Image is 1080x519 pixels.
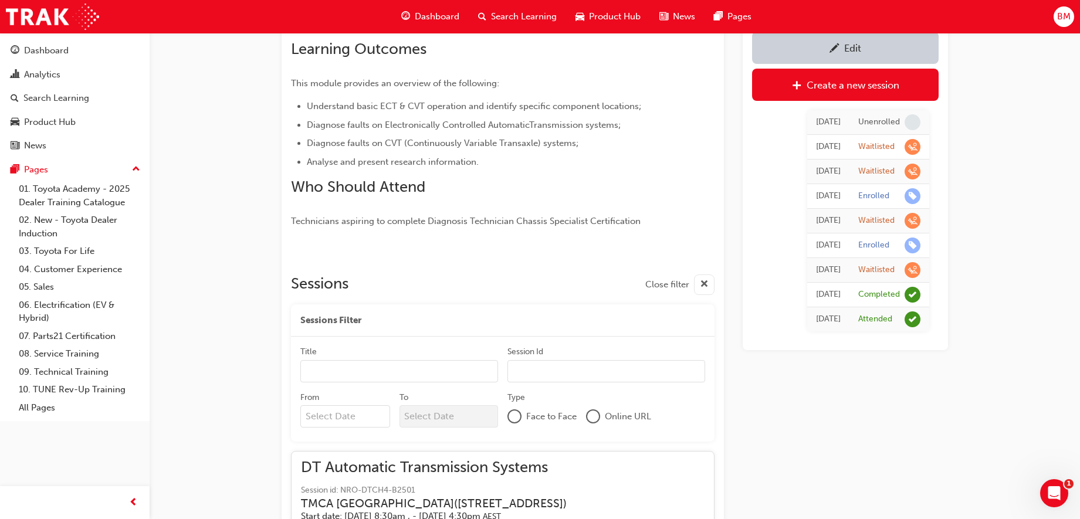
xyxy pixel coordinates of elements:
[858,191,889,202] div: Enrolled
[300,392,319,403] div: From
[650,5,705,29] a: news-iconNews
[727,10,751,23] span: Pages
[392,5,469,29] a: guage-iconDashboard
[605,410,651,423] span: Online URL
[14,242,145,260] a: 03. Toyota For Life
[830,43,839,55] span: pencil-icon
[415,10,459,23] span: Dashboard
[816,189,841,203] div: Tue Aug 06 2024 16:54:24 GMT+0930 (Australian Central Standard Time)
[307,138,578,148] span: Diagnose faults on CVT (Continuously Variable Transaxle) systems;
[816,288,841,301] div: Tue Sep 29 2015 21:30:00 GMT+0930 (Australian Central Standard Time)
[673,10,695,23] span: News
[1040,479,1068,507] iframe: Intercom live chat
[1064,479,1074,489] span: 1
[291,274,348,295] h2: Sessions
[844,42,861,54] div: Edit
[645,274,715,295] button: Close filter
[11,70,19,80] span: chart-icon
[291,78,499,89] span: This module provides an overview of the following:
[1054,6,1074,27] button: BM
[307,101,641,111] span: Understand basic ECT & CVT operation and identify specific component locations;
[307,120,621,130] span: Diagnose faults on Electronically Controlled AutomaticTransmission systems;
[401,9,410,24] span: guage-icon
[24,163,48,177] div: Pages
[807,79,899,91] div: Create a new session
[816,239,841,252] div: Fri Aug 02 2024 11:01:31 GMT+0930 (Australian Central Standard Time)
[14,211,145,242] a: 02. New - Toyota Dealer Induction
[1057,10,1071,23] span: BM
[816,263,841,277] div: Mon Jul 29 2024 12:14:22 GMT+0930 (Australian Central Standard Time)
[816,313,841,326] div: Mon Sep 28 2015 23:30:00 GMT+0930 (Australian Central Standard Time)
[14,260,145,279] a: 04. Customer Experience
[905,287,920,303] span: learningRecordVerb_COMPLETE-icon
[291,216,641,226] span: Technicians aspiring to complete Diagnosis Technician Chassis Specialist Certification
[14,278,145,296] a: 05. Sales
[24,116,76,129] div: Product Hub
[858,117,900,128] div: Unenrolled
[11,141,19,151] span: news-icon
[5,40,145,62] a: Dashboard
[291,40,426,58] span: Learning Outcomes
[23,91,89,105] div: Search Learning
[14,296,145,327] a: 06. Electrification (EV & Hybrid)
[507,360,705,382] input: Session Id
[11,46,19,56] span: guage-icon
[301,461,585,474] span: DT Automatic Transmission Systems
[300,360,498,382] input: Title
[905,262,920,278] span: learningRecordVerb_WAITLIST-icon
[14,327,145,345] a: 07. Parts21 Certification
[301,497,567,510] h3: TMCA [GEOGRAPHIC_DATA] ( [STREET_ADDRESS] )
[491,10,557,23] span: Search Learning
[858,240,889,251] div: Enrolled
[858,215,895,226] div: Waitlisted
[478,9,486,24] span: search-icon
[645,278,689,291] span: Close filter
[6,4,99,30] img: Trak
[858,289,900,300] div: Completed
[14,399,145,417] a: All Pages
[14,345,145,363] a: 08. Service Training
[301,484,585,497] span: Session id: NRO-DTCH4-B2501
[5,159,145,181] button: Pages
[659,9,668,24] span: news-icon
[905,114,920,130] span: learningRecordVerb_NONE-icon
[705,5,761,29] a: pages-iconPages
[469,5,566,29] a: search-iconSearch Learning
[300,314,361,327] span: Sessions Filter
[507,346,543,358] div: Session Id
[905,213,920,229] span: learningRecordVerb_WAITLIST-icon
[5,38,145,159] button: DashboardAnalyticsSearch LearningProduct HubNews
[5,87,145,109] a: Search Learning
[752,32,939,64] a: Edit
[14,180,145,211] a: 01. Toyota Academy - 2025 Dealer Training Catalogue
[11,165,19,175] span: pages-icon
[5,64,145,86] a: Analytics
[11,117,19,128] span: car-icon
[24,68,60,82] div: Analytics
[905,238,920,253] span: learningRecordVerb_ENROLL-icon
[792,80,802,92] span: plus-icon
[752,69,939,101] a: Create a new session
[566,5,650,29] a: car-iconProduct Hub
[5,111,145,133] a: Product Hub
[858,141,895,152] div: Waitlisted
[816,165,841,178] div: Tue Aug 06 2024 16:55:02 GMT+0930 (Australian Central Standard Time)
[300,405,390,428] input: From
[858,314,892,325] div: Attended
[858,264,895,276] div: Waitlisted
[14,363,145,381] a: 09. Technical Training
[575,9,584,24] span: car-icon
[905,164,920,179] span: learningRecordVerb_WAITLIST-icon
[526,410,577,423] span: Face to Face
[816,116,841,129] div: Wed Aug 06 2025 17:31:52 GMT+0930 (Australian Central Standard Time)
[905,311,920,327] span: learningRecordVerb_ATTEND-icon
[14,381,145,399] a: 10. TUNE Rev-Up Training
[132,162,140,177] span: up-icon
[400,405,499,428] input: To
[300,346,317,358] div: Title
[905,139,920,155] span: learningRecordVerb_WAITLIST-icon
[24,139,46,152] div: News
[307,157,479,167] span: Analyse and present research information.
[816,140,841,154] div: Wed Aug 06 2025 17:29:29 GMT+0930 (Australian Central Standard Time)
